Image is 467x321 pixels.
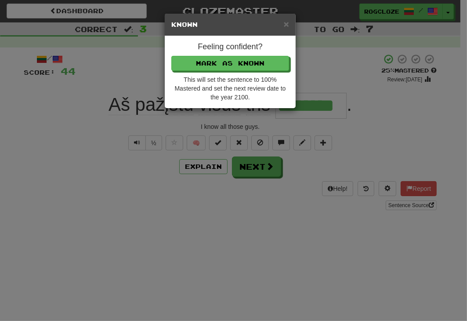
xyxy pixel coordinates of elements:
[171,43,289,51] h4: Feeling confident?
[171,75,289,102] div: This will set the sentence to 100% Mastered and set the next review date to the year 2100.
[284,19,289,29] button: Close
[171,20,289,29] h5: Known
[284,19,289,29] span: ×
[171,56,289,71] button: Mark as Known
